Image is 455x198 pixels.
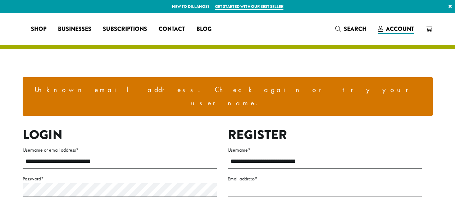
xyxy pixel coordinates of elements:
span: Blog [196,25,211,34]
span: Search [344,25,367,33]
a: Search [329,23,372,35]
label: Email address [228,174,422,183]
span: Businesses [58,25,91,34]
label: Username or email address [23,146,217,155]
a: Get started with our best seller [215,4,283,10]
li: Unknown email address. Check again or try your username. [28,83,427,110]
label: Username [228,146,422,155]
span: Contact [159,25,185,34]
label: Password [23,174,217,183]
h2: Login [23,127,217,143]
a: Shop [25,23,52,35]
span: Subscriptions [103,25,147,34]
h2: Register [228,127,422,143]
span: Account [386,25,414,33]
span: Shop [31,25,46,34]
